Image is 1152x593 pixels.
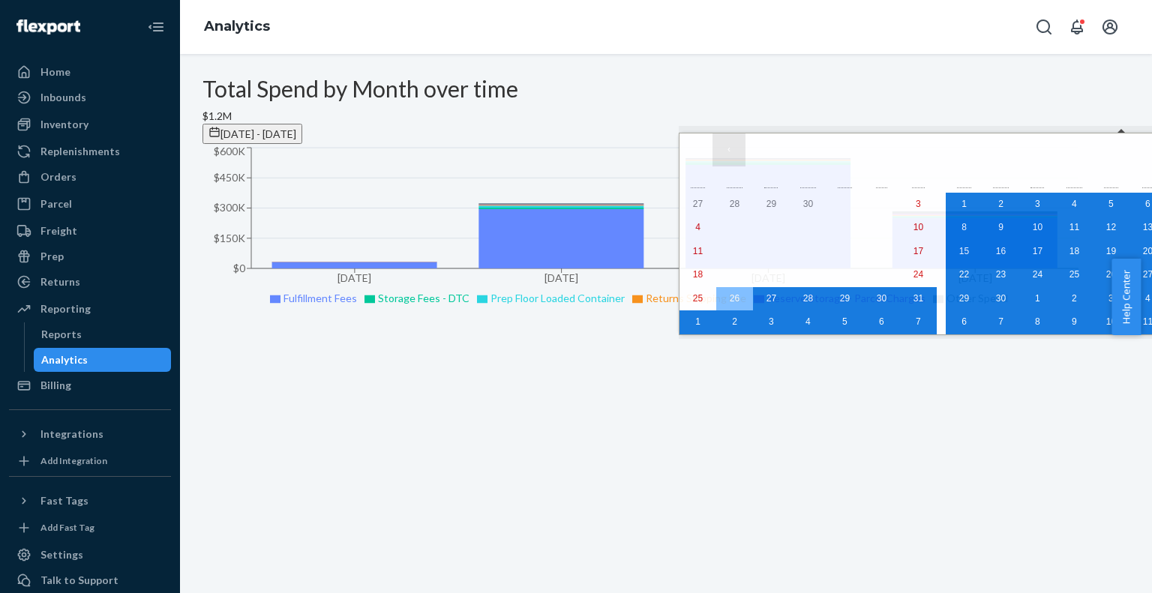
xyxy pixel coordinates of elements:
[9,422,171,446] button: Integrations
[826,287,863,311] button: May 29, 2025
[863,216,900,240] button: May 9, 2025
[9,452,171,470] a: Add Integration
[826,216,863,240] button: May 8, 2025
[679,263,716,287] button: May 18, 2025
[214,201,245,214] tspan: $300K
[996,269,1006,280] abbr: June 23, 2025
[9,270,171,294] a: Returns
[913,293,923,304] abbr: May 31, 2025
[1035,316,1040,327] abbr: July 8, 2025
[337,271,371,284] tspan: [DATE]
[40,547,83,562] div: Settings
[9,165,171,189] a: Orders
[693,246,703,256] abbr: May 11, 2025
[730,269,739,280] abbr: May 19, 2025
[982,263,1019,287] button: June 23, 2025
[1069,269,1079,280] abbr: June 25, 2025
[1033,269,1042,280] abbr: June 24, 2025
[982,216,1019,240] button: June 9, 2025
[982,287,1019,311] button: June 30, 2025
[800,180,816,188] abbr: Wednesday
[679,133,712,166] button: «
[996,246,1006,256] abbr: June 16, 2025
[695,222,700,232] abbr: May 4, 2025
[946,216,982,240] button: June 8, 2025
[790,310,826,334] button: June 4, 2025
[1029,12,1059,42] button: Open Search Box
[1062,12,1092,42] button: Open notifications
[1056,263,1093,287] button: June 25, 2025
[1106,246,1116,256] abbr: June 19, 2025
[908,144,937,154] span: [DATE]
[41,352,88,367] div: Analytics
[9,568,171,592] a: Talk to Support
[204,18,270,34] a: Analytics
[959,293,969,304] abbr: June 29, 2025
[214,145,245,157] tspan: $600K
[946,287,982,311] button: June 29, 2025
[646,292,746,304] span: Returns Shipping Fee
[693,269,703,280] abbr: May 18, 2025
[679,193,716,217] button: April 27, 2025
[1069,222,1079,232] abbr: June 11, 2025
[745,133,1137,166] button: [DATE] – [DATE]
[378,292,469,304] span: Storage Fees - DTC
[34,348,172,372] a: Analytics
[730,199,739,209] abbr: April 28, 2025
[1111,259,1141,335] button: Help Center
[900,240,937,264] button: May 17, 2025
[753,193,790,217] button: April 29, 2025
[766,269,776,280] abbr: May 20, 2025
[716,310,753,334] button: June 2, 2025
[1033,246,1042,256] abbr: June 17, 2025
[1056,287,1093,311] button: July 2, 2025
[716,287,753,311] button: May 26, 2025
[9,85,171,109] a: Inbounds
[900,216,937,240] button: May 10, 2025
[982,310,1019,334] button: July 7, 2025
[679,240,716,264] button: May 11, 2025
[916,199,921,209] abbr: May 3, 2025
[879,316,884,327] abbr: June 6, 2025
[900,263,937,287] button: May 24, 2025
[730,246,739,256] abbr: May 12, 2025
[863,287,900,311] button: May 30, 2025
[1072,199,1077,209] abbr: June 4, 2025
[877,293,886,304] abbr: May 30, 2025
[993,180,1009,188] abbr: Monday
[803,199,813,209] abbr: April 30, 2025
[863,193,900,217] button: May 2, 2025
[1108,293,1114,304] abbr: July 3, 2025
[753,310,790,334] button: June 3, 2025
[695,316,700,327] abbr: June 1, 2025
[1019,287,1056,311] button: July 1, 2025
[946,240,982,264] button: June 15, 2025
[202,76,1129,101] h2: Total Spend by Month over time
[805,222,811,232] abbr: May 7, 2025
[1019,263,1056,287] button: June 24, 2025
[803,293,813,304] abbr: May 28, 2025
[679,310,716,334] button: June 1, 2025
[753,263,790,287] button: May 20, 2025
[1106,316,1116,327] abbr: July 10, 2025
[220,127,296,140] span: [DATE] - [DATE]
[1019,240,1056,264] button: June 17, 2025
[730,293,739,304] abbr: May 26, 2025
[863,240,900,264] button: May 16, 2025
[40,493,88,508] div: Fast Tags
[877,269,886,280] abbr: May 23, 2025
[41,327,82,342] div: Reports
[40,64,70,79] div: Home
[790,216,826,240] button: May 7, 2025
[1104,180,1118,188] abbr: Thursday
[9,297,171,321] a: Reporting
[946,193,982,217] button: June 1, 2025
[1093,310,1129,334] button: July 10, 2025
[283,292,357,304] span: Fulfillment Fees
[912,180,925,188] abbr: Saturday
[1056,310,1093,334] button: July 9, 2025
[9,60,171,84] a: Home
[141,12,171,42] button: Close Navigation
[961,222,967,232] abbr: June 8, 2025
[40,249,64,264] div: Prep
